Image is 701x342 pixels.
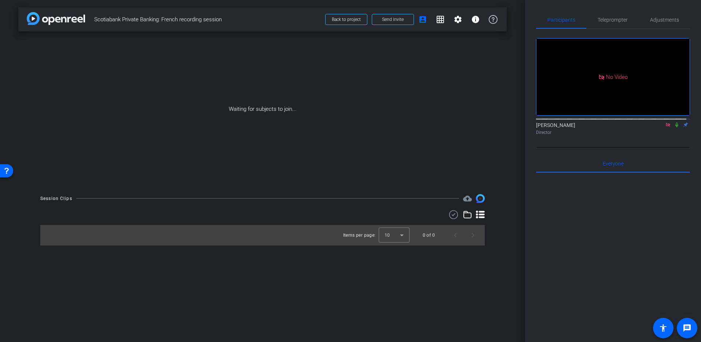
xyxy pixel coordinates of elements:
div: [PERSON_NAME] [536,121,690,136]
mat-icon: accessibility [659,324,668,332]
mat-icon: info [471,15,480,24]
div: Session Clips [40,195,72,202]
div: 0 of 0 [423,232,435,239]
span: Scotiabank Private Banking: French recording session [94,12,321,27]
span: Everyone [603,161,624,166]
button: Previous page [447,226,464,244]
mat-icon: grid_on [436,15,445,24]
mat-icon: message [683,324,691,332]
div: Items per page: [343,232,376,239]
span: Back to project [332,17,361,22]
mat-icon: cloud_upload [463,194,472,203]
img: Session clips [476,194,485,203]
img: app-logo [27,12,85,25]
div: Waiting for subjects to join... [18,32,507,187]
span: Teleprompter [598,17,628,22]
span: Participants [547,17,575,22]
span: Send invite [382,17,404,22]
div: Director [536,129,690,136]
button: Next page [464,226,482,244]
button: Back to project [325,14,367,25]
span: Adjustments [650,17,679,22]
mat-icon: account_box [418,15,427,24]
mat-icon: settings [454,15,462,24]
span: Destinations for your clips [463,194,472,203]
button: Send invite [372,14,414,25]
span: No Video [606,73,628,80]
